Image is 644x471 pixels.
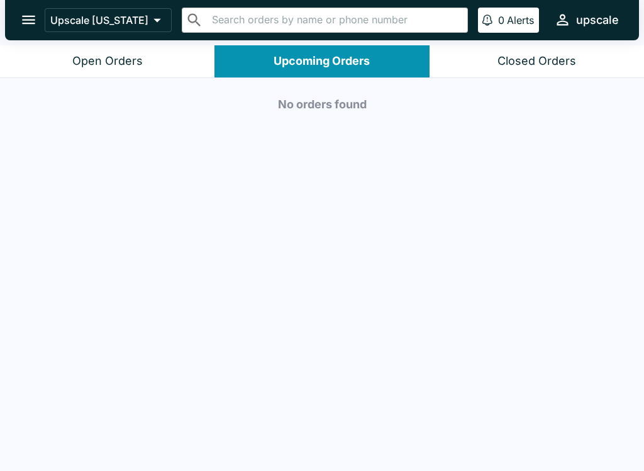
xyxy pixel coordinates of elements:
[549,6,624,33] button: upscale
[13,4,45,36] button: open drawer
[576,13,619,28] div: upscale
[45,8,172,32] button: Upscale [US_STATE]
[208,11,462,29] input: Search orders by name or phone number
[507,14,534,26] p: Alerts
[274,54,370,69] div: Upcoming Orders
[497,54,576,69] div: Closed Orders
[498,14,504,26] p: 0
[72,54,143,69] div: Open Orders
[50,14,148,26] p: Upscale [US_STATE]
